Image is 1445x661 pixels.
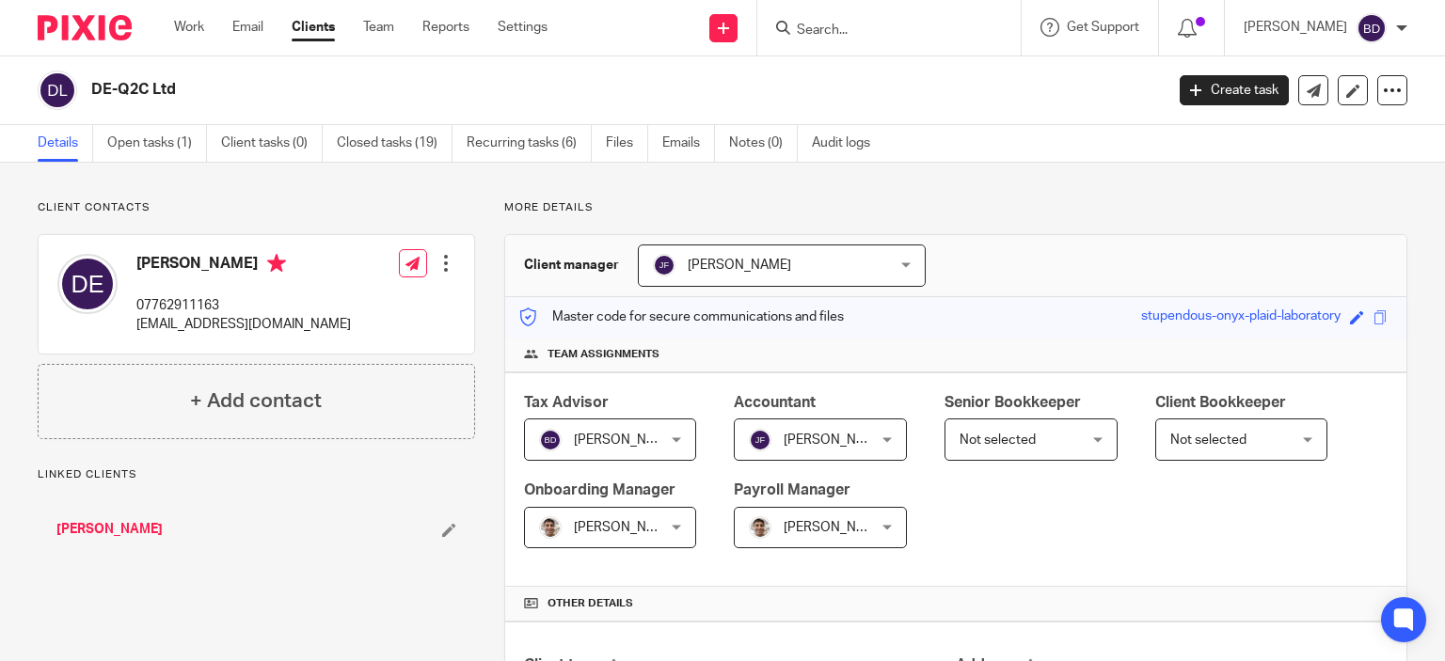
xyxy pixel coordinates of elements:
[784,433,887,447] span: [PERSON_NAME]
[539,516,562,539] img: PXL_20240409_141816916.jpg
[1244,18,1347,37] p: [PERSON_NAME]
[337,125,453,162] a: Closed tasks (19)
[38,125,93,162] a: Details
[232,18,263,37] a: Email
[363,18,394,37] a: Team
[945,395,1081,410] span: Senior Bookkeeper
[729,125,798,162] a: Notes (0)
[1170,433,1247,447] span: Not selected
[504,200,1407,215] p: More details
[136,296,351,315] p: 07762911163
[292,18,335,37] a: Clients
[734,482,850,497] span: Payroll Manager
[1357,13,1387,43] img: svg%3E
[38,15,132,40] img: Pixie
[539,429,562,451] img: svg%3E
[221,125,323,162] a: Client tasks (0)
[38,71,77,110] img: svg%3E
[548,596,633,611] span: Other details
[734,395,816,410] span: Accountant
[749,516,771,539] img: PXL_20240409_141816916.jpg
[688,259,791,272] span: [PERSON_NAME]
[1141,307,1341,328] div: stupendous-onyx-plaid-laboratory
[606,125,648,162] a: Files
[422,18,469,37] a: Reports
[662,125,715,162] a: Emails
[190,386,322,416] h4: + Add contact
[57,254,118,314] img: svg%3E
[107,125,207,162] a: Open tasks (1)
[267,254,286,273] i: Primary
[524,395,609,410] span: Tax Advisor
[136,315,351,334] p: [EMAIL_ADDRESS][DOMAIN_NAME]
[38,200,475,215] p: Client contacts
[174,18,204,37] a: Work
[653,254,675,276] img: svg%3E
[574,433,677,447] span: [PERSON_NAME]
[960,433,1036,447] span: Not selected
[548,347,659,362] span: Team assignments
[812,125,884,162] a: Audit logs
[91,80,940,100] h2: DE-Q2C Ltd
[1155,395,1286,410] span: Client Bookkeeper
[56,520,163,539] a: [PERSON_NAME]
[498,18,548,37] a: Settings
[749,429,771,451] img: svg%3E
[1067,21,1139,34] span: Get Support
[1180,75,1289,105] a: Create task
[38,467,475,482] p: Linked clients
[795,23,964,39] input: Search
[574,521,677,534] span: [PERSON_NAME]
[136,254,351,277] h4: [PERSON_NAME]
[519,307,844,326] p: Master code for secure communications and files
[524,256,619,275] h3: Client manager
[467,125,592,162] a: Recurring tasks (6)
[524,482,675,497] span: Onboarding Manager
[784,521,887,534] span: [PERSON_NAME]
